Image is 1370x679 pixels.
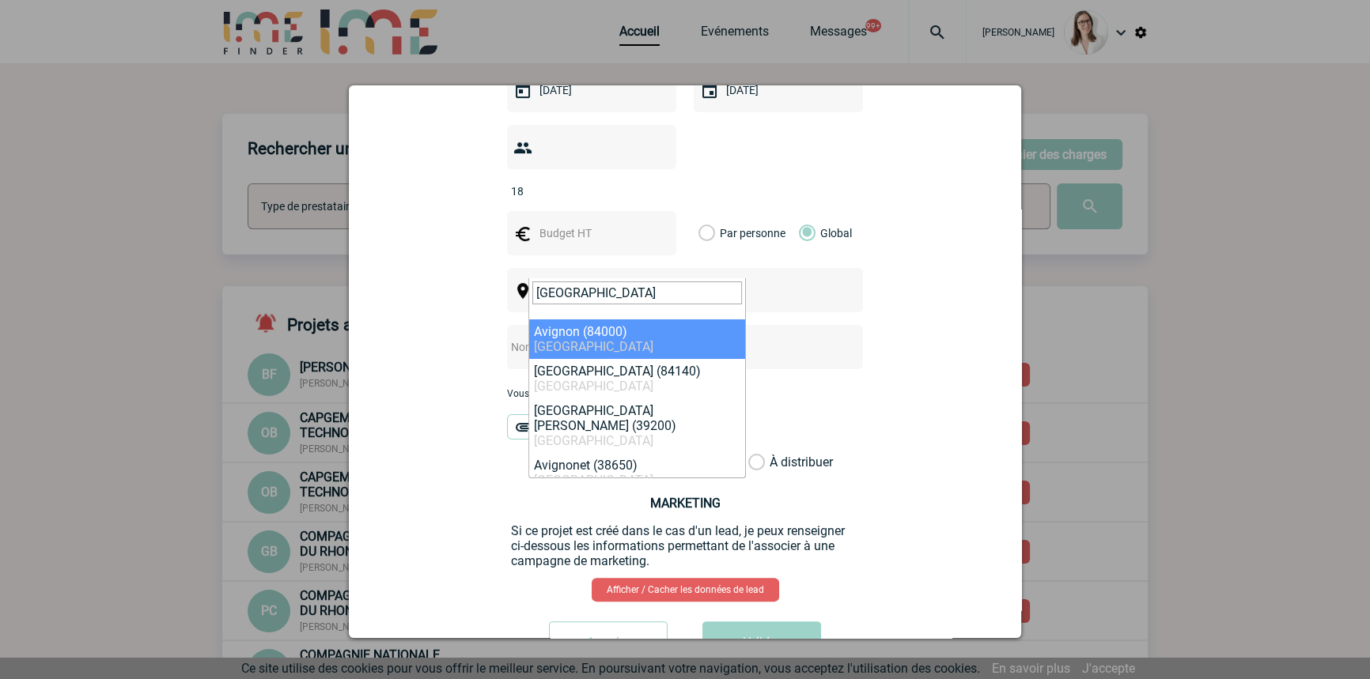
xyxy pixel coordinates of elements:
span: [GEOGRAPHIC_DATA] [534,379,653,394]
input: Nom de l'événement [507,337,821,357]
input: Date de début [536,80,645,100]
button: Valider [702,621,821,666]
a: Afficher / Cacher les données de lead [592,578,779,602]
p: Si ce projet est créé dans le cas d'un lead, je peux renseigner ci-dessous les informations perme... [511,523,859,568]
label: Par personne [698,211,716,255]
input: Budget HT [536,223,645,243]
p: Vous pouvez ajouter une pièce jointe à votre demande [507,388,863,399]
h3: MARKETING [511,496,859,511]
input: Date de fin [722,80,831,100]
label: Global [799,211,809,255]
span: [GEOGRAPHIC_DATA] [534,433,653,448]
li: [GEOGRAPHIC_DATA][PERSON_NAME] (39200) [529,398,745,453]
span: [GEOGRAPHIC_DATA] [534,339,653,354]
li: Avignon (84000) [529,319,745,359]
li: [GEOGRAPHIC_DATA] (84140) [529,359,745,398]
li: Avignonet (38650) [529,453,745,492]
label: À distribuer [748,455,765,470]
input: Nombre de participants [507,181,656,202]
input: Annuler [549,621,668,666]
span: [GEOGRAPHIC_DATA] [534,473,653,488]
